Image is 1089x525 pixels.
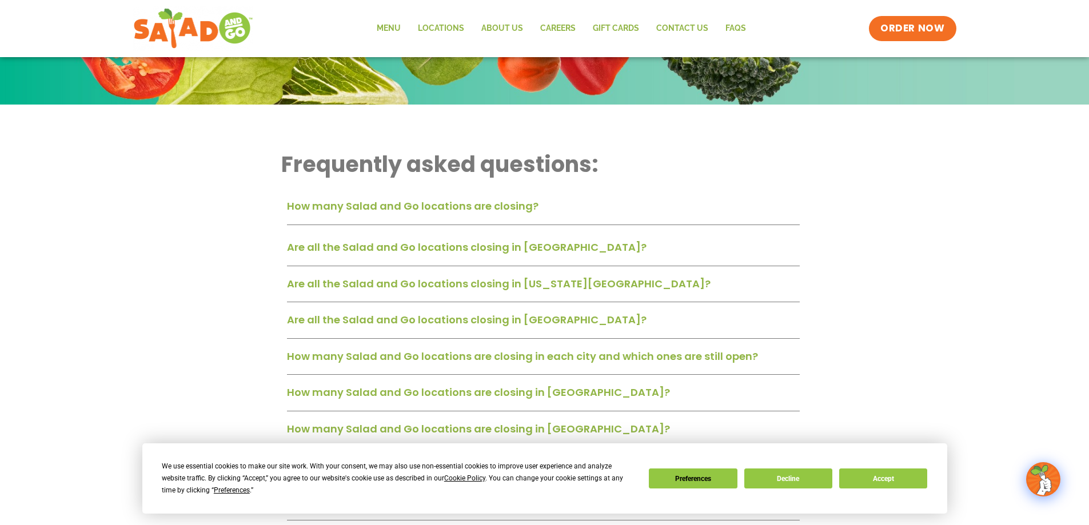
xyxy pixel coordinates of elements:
a: Menu [368,15,409,42]
h2: Frequently asked questions: [281,150,805,178]
div: Are all the Salad and Go locations closing in [GEOGRAPHIC_DATA]? [287,309,800,339]
a: FAQs [717,15,755,42]
div: How many Salad and Go locations are closing in each city and which ones are still open? [287,346,800,375]
a: ORDER NOW [869,16,956,41]
span: Cookie Policy [444,474,485,482]
button: Preferences [649,468,737,488]
div: How many Salad and Go locations are closing? [287,195,800,225]
a: Locations [409,15,473,42]
div: Are all the Salad and Go locations closing in [US_STATE][GEOGRAPHIC_DATA]? [287,273,800,303]
span: Preferences [214,486,250,494]
nav: Menu [368,15,755,42]
div: How many Salad and Go locations are closing in [GEOGRAPHIC_DATA]? [287,418,800,448]
a: How many Salad and Go locations are closing in [GEOGRAPHIC_DATA]? [287,422,670,436]
a: GIFT CARDS [584,15,648,42]
a: How many Salad and Go locations are closing in [GEOGRAPHIC_DATA]? [287,385,670,399]
a: About Us [473,15,532,42]
span: ORDER NOW [880,22,944,35]
a: How many Salad and Go locations are closing in each city and which ones are still open? [287,349,758,363]
img: wpChatIcon [1027,463,1059,495]
a: Are all the Salad and Go locations closing in [GEOGRAPHIC_DATA]? [287,312,647,327]
img: new-SAG-logo-768×292 [133,6,254,51]
a: Are all the Salad and Go locations closing in [US_STATE][GEOGRAPHIC_DATA]? [287,276,711,291]
a: How many Salad and Go locations are closing? [287,199,538,213]
div: Are all the Salad and Go locations closing in [GEOGRAPHIC_DATA]? [287,237,800,266]
div: We use essential cookies to make our site work. With your consent, we may also use non-essential ... [162,460,635,496]
div: Cookie Consent Prompt [142,443,947,514]
a: Are all the Salad and Go locations closing in [GEOGRAPHIC_DATA]? [287,240,647,254]
a: Contact Us [648,15,717,42]
div: How many Salad and Go locations are closing in [GEOGRAPHIC_DATA]? [287,382,800,411]
button: Accept [839,468,927,488]
a: Careers [532,15,584,42]
button: Decline [744,468,832,488]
